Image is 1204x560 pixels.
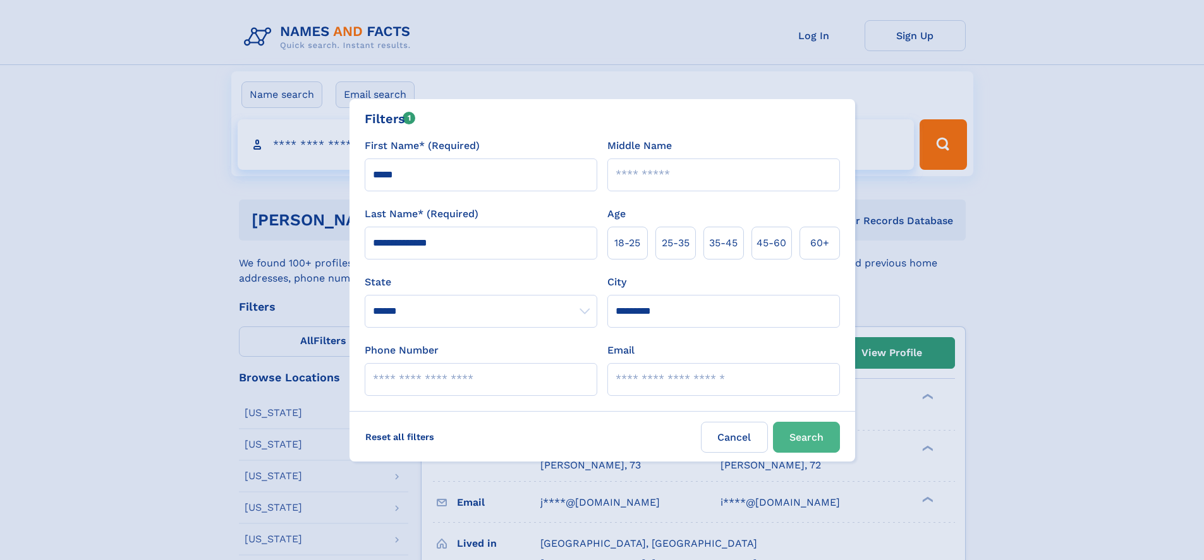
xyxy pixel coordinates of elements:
[607,275,626,290] label: City
[607,206,626,222] label: Age
[757,235,786,251] span: 45‑60
[709,235,738,251] span: 35‑45
[810,235,829,251] span: 60+
[365,343,439,358] label: Phone Number
[365,109,416,128] div: Filters
[607,138,672,153] label: Middle Name
[365,275,597,290] label: State
[365,206,478,222] label: Last Name* (Required)
[614,235,640,251] span: 18‑25
[701,422,768,453] label: Cancel
[607,343,635,358] label: Email
[662,235,690,251] span: 25‑35
[773,422,840,453] button: Search
[365,138,480,153] label: First Name* (Required)
[357,422,442,452] label: Reset all filters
